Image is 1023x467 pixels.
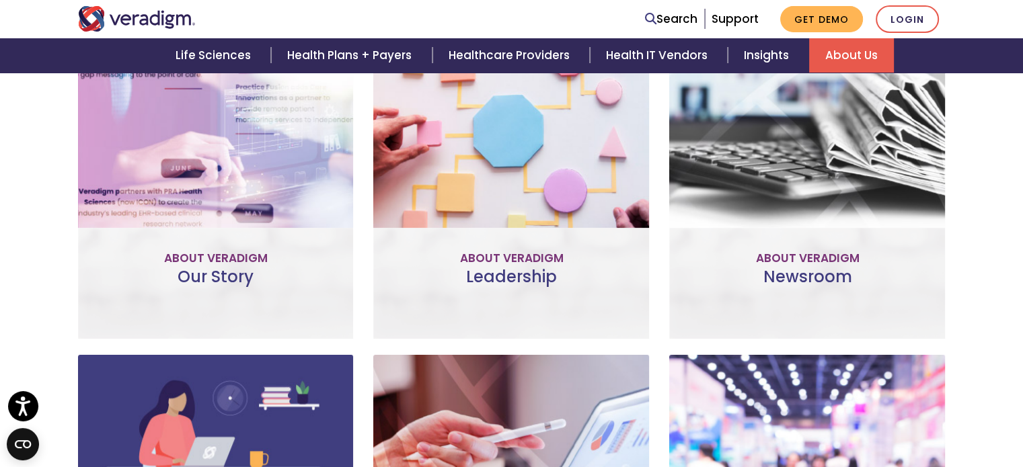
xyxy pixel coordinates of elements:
[432,38,590,73] a: Healthcare Providers
[712,11,759,27] a: Support
[89,267,343,306] h3: Our Story
[159,38,271,73] a: Life Sciences
[78,6,196,32] img: Veradigm logo
[809,38,894,73] a: About Us
[384,249,638,267] p: About Veradigm
[876,5,939,33] a: Login
[590,38,728,73] a: Health IT Vendors
[89,249,343,267] p: About Veradigm
[7,428,39,460] button: Open CMP widget
[680,267,934,306] h3: Newsroom
[645,10,697,28] a: Search
[728,38,809,73] a: Insights
[384,267,638,306] h3: Leadership
[680,249,934,267] p: About Veradigm
[765,371,1007,451] iframe: Drift Chat Widget
[780,6,863,32] a: Get Demo
[271,38,432,73] a: Health Plans + Payers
